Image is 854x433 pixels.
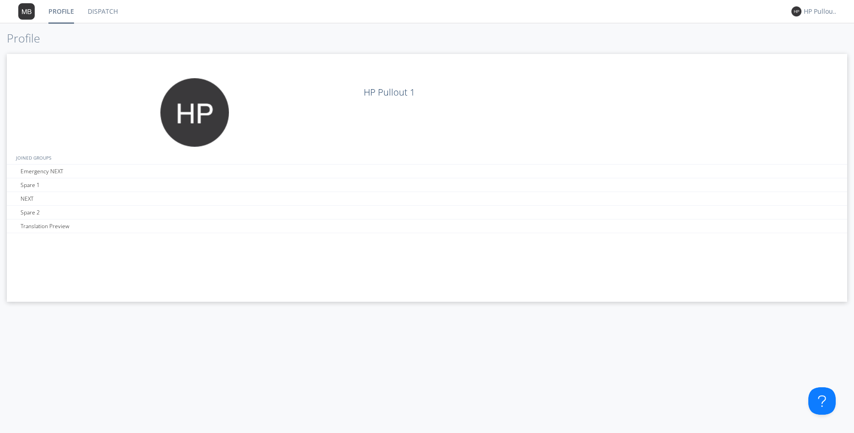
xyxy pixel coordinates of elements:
div: Translation Preview [18,219,430,233]
img: 373638.png [791,6,801,16]
h2: HP Pullout 1 [364,87,770,97]
div: NEXT [18,192,430,205]
div: JOINED GROUPS [14,151,845,164]
img: 373638.png [160,78,229,147]
div: Emergency NEXT [18,165,430,178]
iframe: Toggle Customer Support [808,387,836,415]
h1: Profile [7,32,847,45]
div: Spare 2 [18,206,430,219]
div: HP Pullout 1 [804,7,838,16]
div: Spare 1 [18,178,430,192]
img: 373638.png [18,3,35,20]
